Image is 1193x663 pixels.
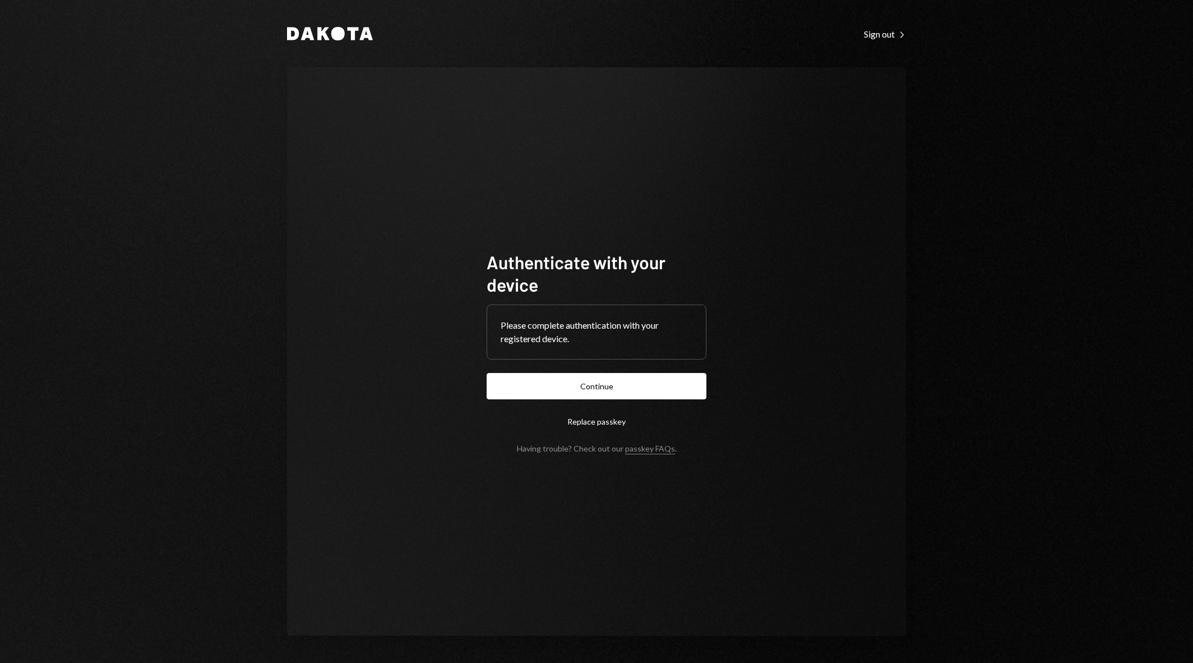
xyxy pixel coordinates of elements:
[864,29,906,40] div: Sign out
[625,444,675,454] a: passkey FAQs
[487,251,706,296] h1: Authenticate with your device
[487,408,706,435] button: Replace passkey
[517,444,677,453] div: Having trouble? Check out our .
[864,27,906,40] a: Sign out
[487,373,706,399] button: Continue
[501,319,692,346] div: Please complete authentication with your registered device.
